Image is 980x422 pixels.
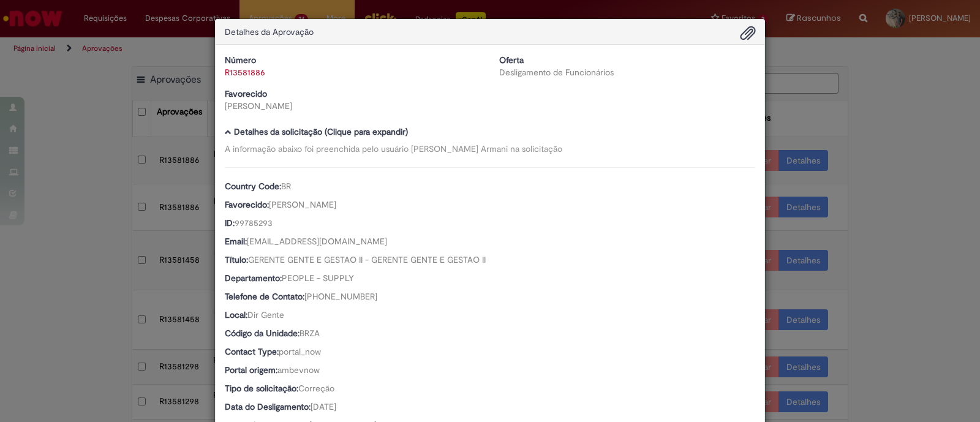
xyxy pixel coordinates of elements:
b: Detalhes da solicitação (Clique para expandir) [234,126,408,137]
span: [PERSON_NAME] [269,199,336,210]
b: Favorecido [225,88,267,99]
b: Data do Desligamento: [225,401,311,412]
div: Desligamento de Funcionários [499,66,755,78]
span: PEOPLE - SUPPLY [282,273,354,284]
b: Country Code: [225,181,281,192]
span: GERENTE GENTE E GESTAO II - GERENTE GENTE E GESTAO II [248,254,486,265]
span: ambevnow [277,364,320,375]
span: portal_now [279,346,321,357]
a: R13581886 [225,67,265,78]
span: 99785293 [235,217,273,228]
span: [DATE] [311,401,336,412]
b: Departamento: [225,273,282,284]
b: Título: [225,254,248,265]
b: Telefone de Contato: [225,291,304,302]
span: [PHONE_NUMBER] [304,291,377,302]
span: Detalhes da Aprovação [225,26,314,37]
b: Local: [225,309,247,320]
div: A informação abaixo foi preenchida pelo usuário [PERSON_NAME] Armani na solicitação [225,143,755,155]
span: BR [281,181,291,192]
span: Correção [298,383,334,394]
b: Oferta [499,55,524,66]
div: [PERSON_NAME] [225,100,481,112]
b: Contact Type: [225,346,279,357]
h5: Detalhes da solicitação (Clique para expandir) [225,127,755,137]
b: Tipo de solicitação: [225,383,298,394]
b: ID: [225,217,235,228]
span: BRZA [300,328,320,339]
b: Número [225,55,256,66]
b: Portal origem: [225,364,277,375]
b: Código da Unidade: [225,328,300,339]
b: Email: [225,236,247,247]
span: Dir Gente [247,309,284,320]
b: Favorecido: [225,199,269,210]
span: [EMAIL_ADDRESS][DOMAIN_NAME] [247,236,387,247]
